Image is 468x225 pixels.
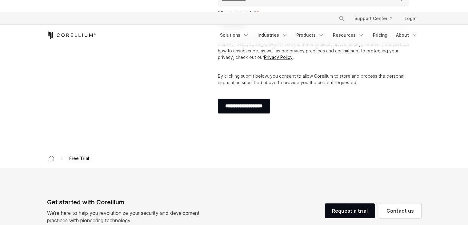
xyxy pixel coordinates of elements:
p: Corellium needs the contact information you provide to us to contact you about our products and s... [218,35,411,60]
a: Pricing [369,30,391,41]
a: Resources [329,30,368,41]
p: By clicking submit below, you consent to allow Corellium to store and process the personal inform... [218,73,411,86]
a: Login [400,13,421,24]
span: Free Trial [67,154,92,163]
a: Products [293,30,328,41]
a: Support Center [350,13,397,24]
div: Get started with Corellium [47,198,205,207]
div: Navigation Menu [331,13,421,24]
p: We’re here to help you revolutionize your security and development practices with pioneering tech... [47,209,205,224]
span: What is your role? [218,10,257,15]
a: Solutions [216,30,253,41]
a: Contact us [379,203,421,218]
a: Corellium home [46,154,57,163]
a: Privacy Policy [264,55,293,60]
a: About [392,30,421,41]
a: Industries [254,30,291,41]
a: Request a trial [325,203,375,218]
a: Corellium Home [47,31,96,39]
div: Navigation Menu [216,30,421,41]
button: Search [336,13,347,24]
